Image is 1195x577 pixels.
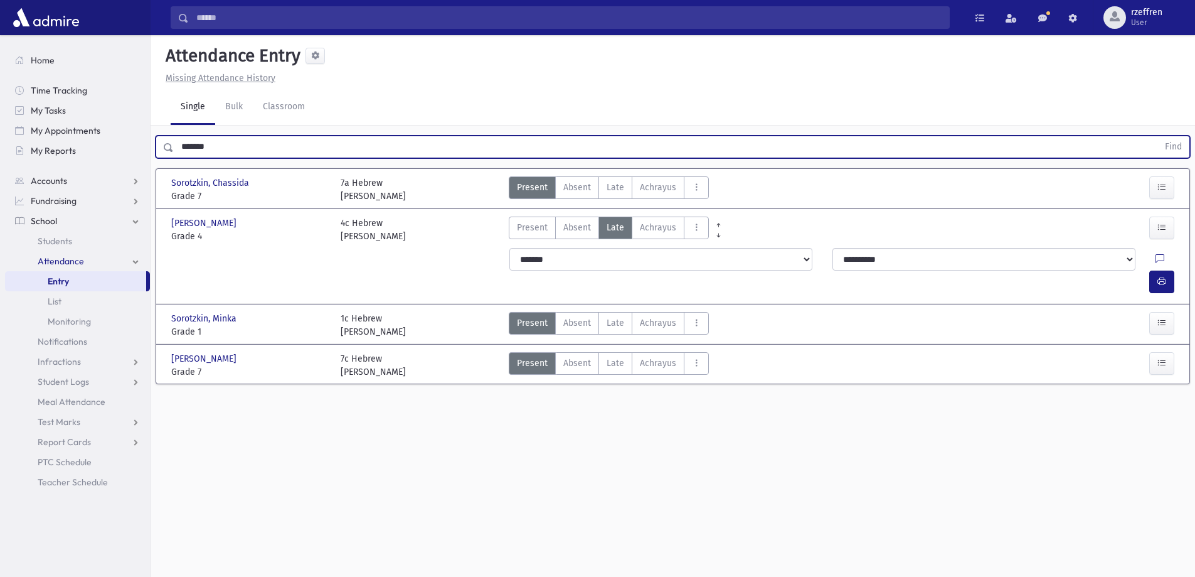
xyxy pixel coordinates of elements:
a: Single [171,90,215,125]
span: My Tasks [31,105,66,116]
span: Achrayus [640,357,676,370]
span: Absent [563,181,591,194]
img: AdmirePro [10,5,82,30]
span: Present [517,221,548,234]
a: Bulk [215,90,253,125]
span: Grade 1 [171,325,328,338]
div: AttTypes [509,176,709,203]
a: Report Cards [5,432,150,452]
span: Time Tracking [31,85,87,96]
a: Fundraising [5,191,150,211]
span: Present [517,357,548,370]
div: AttTypes [509,312,709,338]
a: My Appointments [5,121,150,141]
a: Attendance [5,251,150,271]
span: School [31,215,57,227]
a: Accounts [5,171,150,191]
a: Meal Attendance [5,392,150,412]
a: Teacher Schedule [5,472,150,492]
span: Accounts [31,175,67,186]
div: AttTypes [509,352,709,379]
a: Notifications [5,332,150,352]
a: Students [5,231,150,251]
a: Infractions [5,352,150,372]
span: Achrayus [640,316,676,330]
a: Home [5,50,150,70]
span: Absent [563,357,591,370]
span: Achrayus [640,181,676,194]
div: 7c Hebrew [PERSON_NAME] [341,352,406,379]
span: Grade 4 [171,230,328,243]
button: Find [1157,136,1189,158]
span: Fundraising [31,195,77,207]
span: Present [517,316,548,330]
a: List [5,291,150,311]
span: Absent [563,316,591,330]
span: Student Logs [38,376,89,387]
a: School [5,211,150,231]
span: Absent [563,221,591,234]
h5: Attendance Entry [161,45,300,67]
a: Entry [5,271,146,291]
a: Time Tracking [5,80,150,100]
span: Meal Attendance [38,396,105,407]
input: Search [189,6,949,29]
a: My Tasks [5,100,150,121]
span: Sorotzkin, Chassida [171,176,252,190]
div: 1c Hebrew [PERSON_NAME] [341,312,406,338]
span: Notifications [38,336,87,347]
span: Late [607,316,624,330]
a: PTC Schedule [5,452,150,472]
span: [PERSON_NAME] [171,217,239,230]
span: Sorotzkin, Minka [171,312,239,325]
a: Test Marks [5,412,150,432]
span: User [1131,18,1162,28]
div: AttTypes [509,217,709,243]
span: My Reports [31,145,76,156]
div: 4c Hebrew [PERSON_NAME] [341,217,406,243]
a: Monitoring [5,311,150,332]
span: Home [31,55,55,66]
span: Infractions [38,356,81,367]
span: My Appointments [31,125,100,136]
a: Classroom [253,90,315,125]
span: List [48,296,61,307]
u: Missing Attendance History [166,73,275,84]
a: Missing Attendance History [161,73,275,84]
span: Late [607,221,624,234]
a: Student Logs [5,372,150,392]
span: Entry [48,276,69,287]
span: PTC Schedule [38,456,92,468]
span: Attendance [38,256,84,267]
span: Report Cards [38,436,91,448]
span: [PERSON_NAME] [171,352,239,365]
span: Achrayus [640,221,676,234]
div: 7a Hebrew [PERSON_NAME] [341,176,406,203]
span: Students [38,235,72,247]
span: Late [607,357,624,370]
span: Monitoring [48,316,91,327]
span: Grade 7 [171,365,328,379]
span: rzeffren [1131,8,1162,18]
span: Test Marks [38,416,80,428]
span: Teacher Schedule [38,477,108,488]
span: Late [607,181,624,194]
a: My Reports [5,141,150,161]
span: Grade 7 [171,190,328,203]
span: Present [517,181,548,194]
